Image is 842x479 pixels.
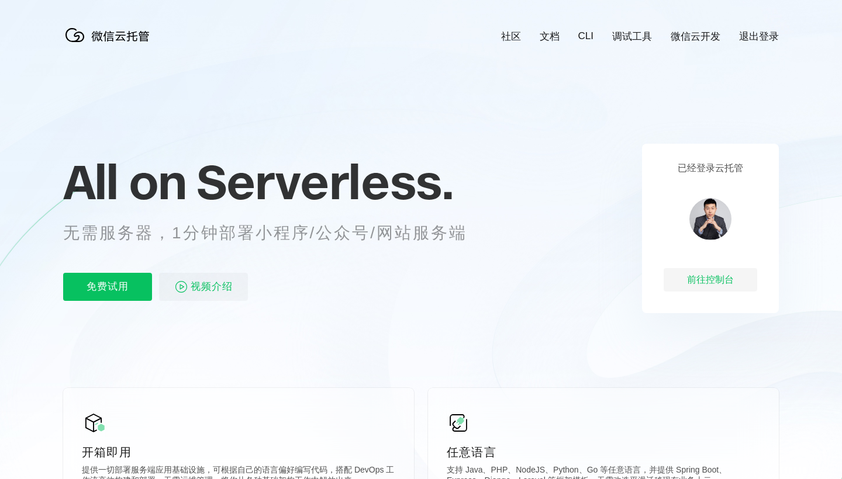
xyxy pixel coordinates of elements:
[63,221,489,245] p: 无需服务器，1分钟部署小程序/公众号/网站服务端
[63,273,152,301] p: 免费试用
[501,30,521,43] a: 社区
[82,444,395,460] p: 开箱即用
[540,30,560,43] a: 文档
[63,39,157,48] a: 微信云托管
[63,152,185,211] span: All on
[447,444,760,460] p: 任意语言
[664,268,757,291] div: 前往控制台
[612,30,652,43] a: 调试工具
[739,30,779,43] a: 退出登录
[671,30,720,43] a: 微信云开发
[678,162,743,175] p: 已经登录云托管
[578,30,593,42] a: CLI
[174,280,188,294] img: video_play.svg
[63,23,157,47] img: 微信云托管
[196,152,453,211] span: Serverless.
[191,273,233,301] span: 视频介绍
